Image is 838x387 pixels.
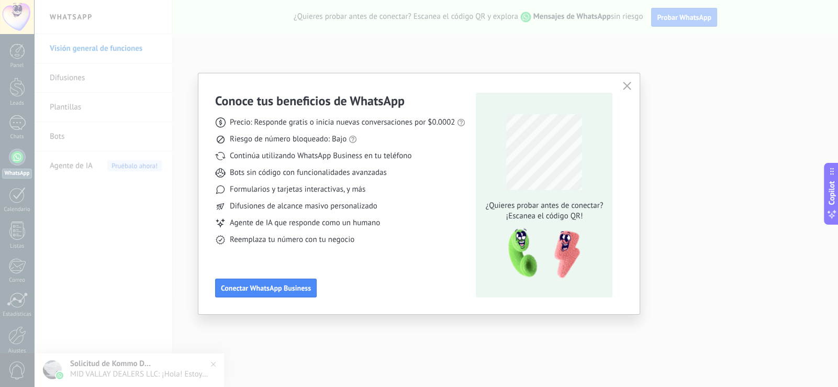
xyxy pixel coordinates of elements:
[215,93,405,109] h3: Conoce tus beneficios de WhatsApp
[230,168,387,178] span: Bots sin código con funcionalidades avanzadas
[230,218,380,228] span: Agente de IA que responde como un humano
[221,284,311,292] span: Conectar WhatsApp Business
[230,235,354,245] span: Reemplaza tu número con tu negocio
[230,184,365,195] span: Formularios y tarjetas interactivas, y más
[826,181,837,205] span: Copilot
[230,117,455,128] span: Precio: Responde gratis o inicia nuevas conversaciones por $0.0002
[230,151,411,161] span: Continúa utilizando WhatsApp Business en tu teléfono
[483,201,606,211] span: ¿Quieres probar antes de conectar?
[230,201,377,212] span: Difusiones de alcance masivo personalizado
[499,226,582,282] img: qr-pic-1x.png
[483,211,606,222] span: ¡Escanea el código QR!
[230,134,347,145] span: Riesgo de número bloqueado: Bajo
[215,279,317,297] button: Conectar WhatsApp Business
